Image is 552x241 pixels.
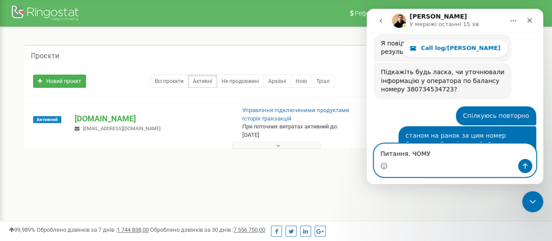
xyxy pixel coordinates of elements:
span: Активний [33,116,61,123]
div: станом на ранок за цим номер баланс не був відємний. Станом на вчора все працювало. Зараз уточнюю... [39,123,162,166]
button: Вибір емодзі [14,154,21,161]
span: Оброблено дзвінків за 30 днів : [150,226,265,233]
a: Активні [188,75,217,88]
a: Історія транзакцій [242,115,292,122]
iframe: Intercom live chat [367,9,543,184]
a: Не продовжені [217,75,264,88]
button: Надіслати повідомлення… [151,150,165,164]
span: Реферальна програма [355,10,420,17]
u: 7 556 750,00 [233,226,265,233]
iframe: Intercom live chat [522,191,543,212]
a: Управління підключеними продуктами [242,107,349,113]
a: Новий проєкт [33,75,86,88]
a: Тріал [312,75,334,88]
a: Всі проєкти [150,75,188,88]
div: Василь каже… [7,117,169,178]
span: 99,989% [9,226,35,233]
h5: Проєкти [31,52,59,60]
span: Оброблено дзвінків за 7 днів : [37,226,149,233]
a: Архівні [263,75,291,88]
textarea: Повідомлення... [8,135,169,150]
p: [DOMAIN_NAME] [75,113,228,124]
p: При поточних витратах активний до: [DATE] [242,123,354,139]
div: станом на ранок за цим номер баланс не був відємний. Станом на вчора все працювало. Зараз уточнюю... [32,117,169,171]
a: Нові [291,75,312,88]
u: 1 744 838,00 [117,226,149,233]
span: [EMAIL_ADDRESS][DOMAIN_NAME] [83,126,161,132]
